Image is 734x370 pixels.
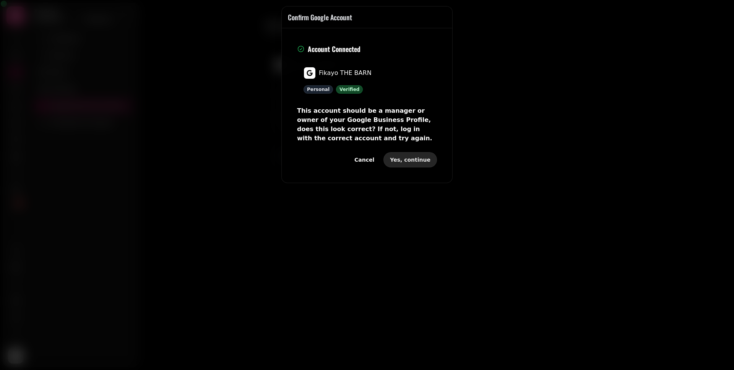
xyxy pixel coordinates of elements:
p: Fikayo THE BARN [319,68,372,78]
h3: Account Connected [308,44,361,54]
button: Yes, continue [383,152,437,167]
div: personal [304,85,333,94]
p: This account should be a manager or owner of your Google Business Profile, does this look correct... [297,106,437,143]
h3: Confirm Google Account [288,13,446,22]
div: verified [336,85,363,94]
span: Cancel [354,157,374,162]
button: Cancel [348,152,380,167]
span: Yes, continue [390,157,430,162]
